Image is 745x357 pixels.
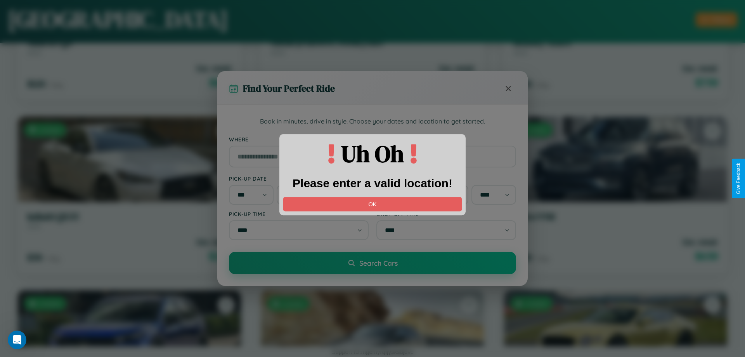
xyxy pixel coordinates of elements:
h3: Find Your Perfect Ride [243,82,335,95]
label: Where [229,136,516,143]
span: Search Cars [359,259,398,267]
p: Book in minutes, drive in style. Choose your dates and location to get started. [229,117,516,127]
label: Pick-up Time [229,211,369,217]
label: Drop-off Time [376,211,516,217]
label: Drop-off Date [376,175,516,182]
label: Pick-up Date [229,175,369,182]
